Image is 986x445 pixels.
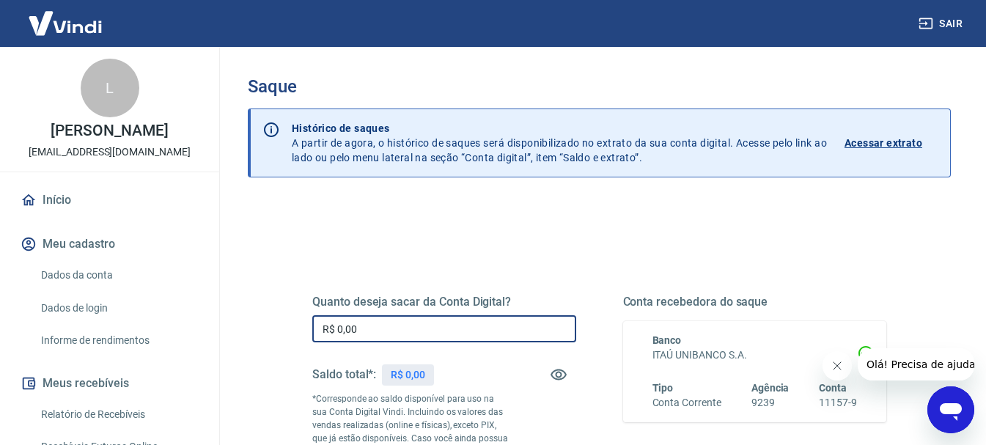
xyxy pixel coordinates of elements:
[819,382,847,394] span: Conta
[51,123,168,139] p: [PERSON_NAME]
[81,59,139,117] div: L
[35,260,202,290] a: Dados da conta
[29,144,191,160] p: [EMAIL_ADDRESS][DOMAIN_NAME]
[751,382,790,394] span: Agência
[845,136,922,150] p: Acessar extrato
[391,367,425,383] p: R$ 0,00
[35,400,202,430] a: Relatório de Recebíveis
[652,347,858,363] h6: ITAÚ UNIBANCO S.A.
[18,1,113,45] img: Vindi
[18,367,202,400] button: Meus recebíveis
[292,121,827,165] p: A partir de agora, o histórico de saques será disponibilizado no extrato da sua conta digital. Ac...
[623,295,887,309] h5: Conta recebedora do saque
[751,395,790,411] h6: 9239
[927,386,974,433] iframe: Botão para abrir a janela de mensagens
[652,334,682,346] span: Banco
[9,10,123,22] span: Olá! Precisa de ajuda?
[916,10,968,37] button: Sair
[312,295,576,309] h5: Quanto deseja sacar da Conta Digital?
[845,121,938,165] a: Acessar extrato
[652,395,721,411] h6: Conta Corrente
[858,348,974,380] iframe: Mensagem da empresa
[35,293,202,323] a: Dados de login
[312,367,376,382] h5: Saldo total*:
[18,184,202,216] a: Início
[248,76,951,97] h3: Saque
[35,326,202,356] a: Informe de rendimentos
[819,395,857,411] h6: 11157-9
[652,382,674,394] span: Tipo
[18,228,202,260] button: Meu cadastro
[823,351,852,380] iframe: Fechar mensagem
[292,121,827,136] p: Histórico de saques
